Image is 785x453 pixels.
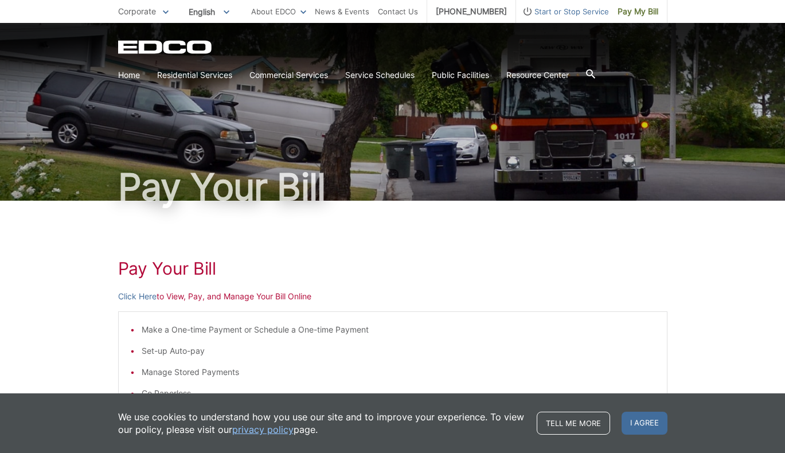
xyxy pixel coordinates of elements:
[118,411,525,436] p: We use cookies to understand how you use our site and to improve your experience. To view our pol...
[142,387,655,400] li: Go Paperless
[118,169,667,205] h1: Pay Your Bill
[378,5,418,18] a: Contact Us
[118,40,213,54] a: EDCD logo. Return to the homepage.
[180,2,238,21] span: English
[142,323,655,336] li: Make a One-time Payment or Schedule a One-time Payment
[618,5,658,18] span: Pay My Bill
[118,6,156,16] span: Corporate
[118,69,140,81] a: Home
[345,69,415,81] a: Service Schedules
[157,69,232,81] a: Residential Services
[142,366,655,378] li: Manage Stored Payments
[315,5,369,18] a: News & Events
[118,258,667,279] h1: Pay Your Bill
[432,69,489,81] a: Public Facilities
[622,412,667,435] span: I agree
[506,69,569,81] a: Resource Center
[118,290,667,303] p: to View, Pay, and Manage Your Bill Online
[251,5,306,18] a: About EDCO
[249,69,328,81] a: Commercial Services
[142,345,655,357] li: Set-up Auto-pay
[537,412,610,435] a: Tell me more
[232,423,294,436] a: privacy policy
[118,290,157,303] a: Click Here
